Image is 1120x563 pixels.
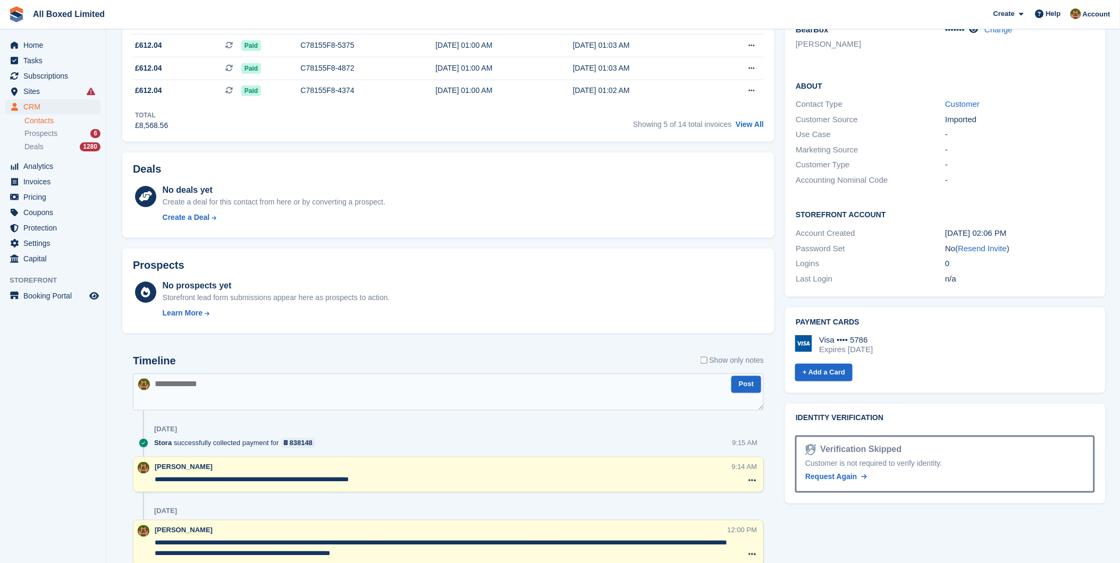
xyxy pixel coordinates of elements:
img: Visa Logo [795,335,812,352]
span: Coupons [23,205,87,220]
div: Last Login [796,273,945,285]
a: Request Again [805,472,867,483]
div: Learn More [163,308,203,319]
div: 0 [945,258,1094,270]
h2: Prospects [133,259,184,271]
a: All Boxed Limited [29,5,109,23]
a: menu [5,205,100,220]
span: Create [993,8,1015,19]
label: Show only notes [701,355,764,366]
span: Invoices [23,174,87,189]
div: [DATE] 01:02 AM [573,85,710,96]
div: Storefront lead form submissions appear here as prospects to action. [163,292,390,303]
a: Learn More [163,308,390,319]
span: Storefront [10,275,106,286]
span: BearBox [796,25,829,34]
div: 6 [90,129,100,138]
span: Sites [23,84,87,99]
span: Account [1083,9,1110,20]
img: Sharon Hawkins [138,525,149,537]
img: Sharon Hawkins [138,462,149,474]
span: Stora [154,438,172,448]
span: Deals [24,142,44,152]
a: menu [5,84,100,99]
div: Contact Type [796,98,945,110]
div: [DATE] 01:03 AM [573,40,710,51]
div: [DATE] [154,425,177,434]
span: £612.04 [135,85,162,96]
img: Sharon Hawkins [1071,8,1081,19]
img: stora-icon-8386f47178a22dfd0bd8f6a31ec36ba5ce8667c1dd55bd0f319d3a0aa187defe.svg [9,6,24,22]
div: No deals yet [163,184,385,197]
span: £612.04 [135,63,162,74]
h2: About [796,80,1094,91]
div: Visa •••• 5786 [819,335,873,345]
a: + Add a Card [795,364,853,381]
div: Create a deal for this contact from here or by converting a prospect. [163,197,385,208]
a: menu [5,174,100,189]
span: [PERSON_NAME] [155,526,213,534]
li: [PERSON_NAME] [796,38,945,50]
span: ( ) [956,244,1010,253]
h2: Payment cards [796,318,1094,327]
div: Customer Source [796,114,945,126]
span: Capital [23,251,87,266]
i: Smart entry sync failures have occurred [87,87,95,96]
div: 838148 [290,438,313,448]
img: Identity Verification Ready [805,444,816,456]
div: - [945,144,1094,156]
div: - [945,129,1094,141]
img: Sharon Hawkins [138,379,150,390]
a: menu [5,220,100,235]
div: Password Set [796,243,945,255]
span: Settings [23,236,87,251]
div: [DATE] 01:00 AM [436,63,573,74]
span: Tasks [23,53,87,68]
a: Create a Deal [163,212,385,223]
a: Prospects 6 [24,128,100,139]
span: Paid [241,63,261,74]
a: Deals 1280 [24,141,100,152]
div: 9:15 AM [732,438,758,448]
div: C78155F8-5375 [300,40,435,51]
button: Post [731,376,761,394]
div: successfully collected payment for [154,438,321,448]
span: Paid [241,40,261,51]
a: Preview store [88,289,100,302]
div: £8,568.56 [135,120,168,131]
h2: Deals [133,163,161,175]
div: 9:14 AM [732,462,757,472]
div: [DATE] 01:03 AM [573,63,710,74]
h2: Storefront Account [796,209,1094,219]
div: n/a [945,273,1094,285]
div: Customer Type [796,159,945,171]
a: menu [5,159,100,174]
span: Prospects [24,129,57,139]
div: No prospects yet [163,279,390,292]
span: Help [1046,8,1061,19]
div: Logins [796,258,945,270]
span: Request Again [805,473,857,481]
div: Verification Skipped [816,443,902,456]
div: Use Case [796,129,945,141]
div: [DATE] 02:06 PM [945,227,1094,240]
a: menu [5,99,100,114]
div: Expires [DATE] [819,345,873,354]
div: 12:00 PM [728,525,757,535]
span: Home [23,38,87,53]
h2: Timeline [133,355,176,367]
a: Contacts [24,116,100,126]
span: [PERSON_NAME] [155,463,213,471]
div: [DATE] 01:00 AM [436,40,573,51]
div: Account Created [796,227,945,240]
a: menu [5,69,100,83]
div: Imported [945,114,1094,126]
div: No [945,243,1094,255]
div: Total [135,110,168,120]
div: - [945,159,1094,171]
div: Create a Deal [163,212,210,223]
span: Subscriptions [23,69,87,83]
a: View All [736,120,764,129]
div: [DATE] [154,507,177,516]
span: Paid [241,86,261,96]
